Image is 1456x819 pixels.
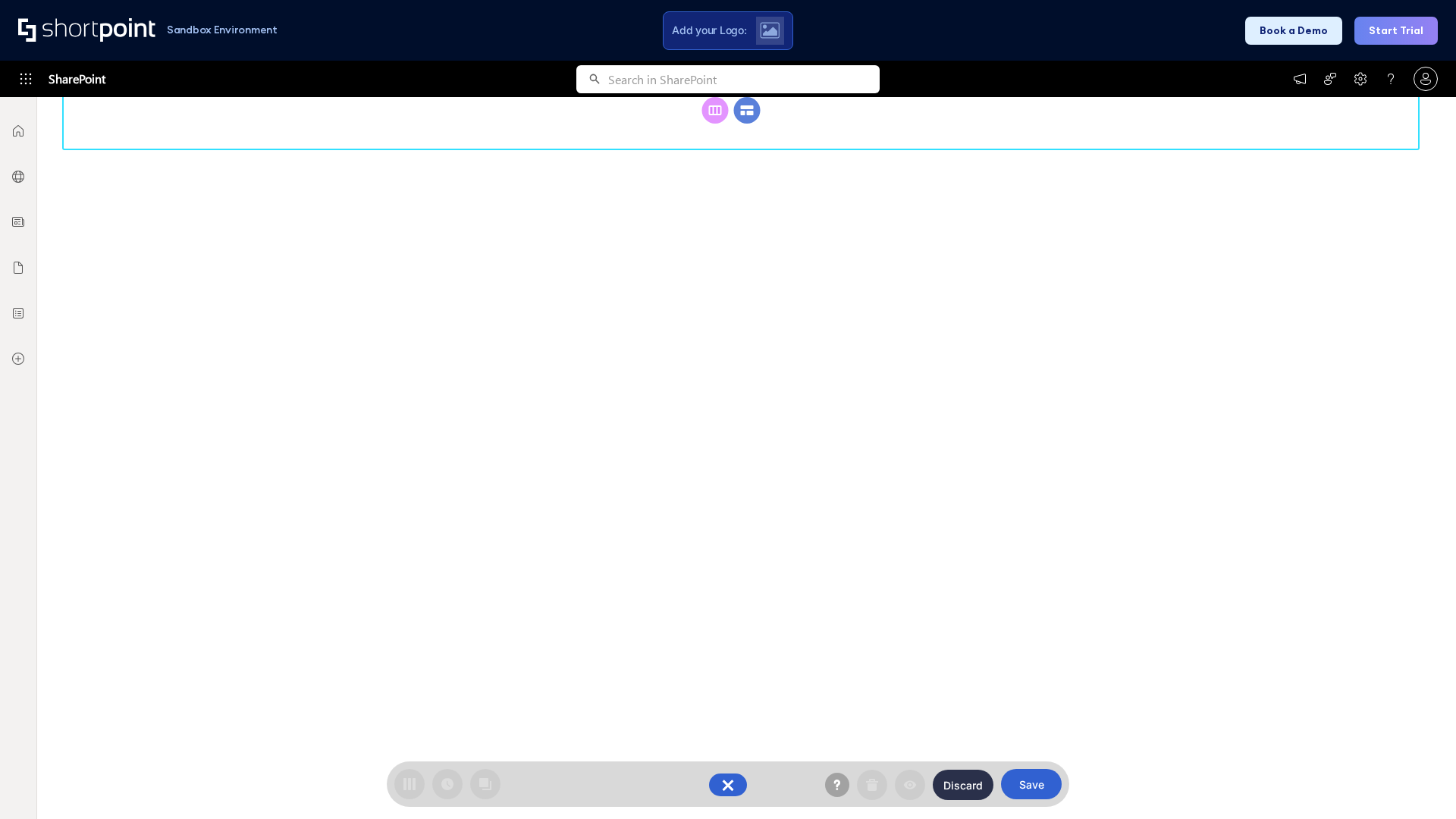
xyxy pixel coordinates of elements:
span: SharePoint [49,61,105,97]
iframe: Chat Widget [1380,746,1456,819]
h1: Sandbox Environment [167,26,278,34]
span: Add your Logo: [672,24,746,37]
img: Upload logo [760,22,780,39]
button: Save [1001,769,1062,799]
button: Start Trial [1354,17,1438,45]
button: Discard [933,770,993,800]
button: Book a Demo [1245,17,1342,45]
input: Search in SharePoint [608,65,880,93]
